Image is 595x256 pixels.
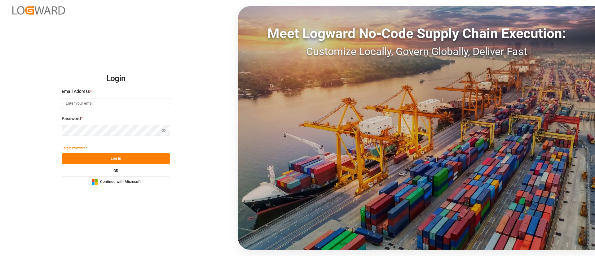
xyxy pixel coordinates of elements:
small: OR [113,169,118,173]
img: Logward_new_orange.png [12,6,65,15]
span: Password [62,115,81,122]
span: Email Address [62,88,90,95]
button: Continue with Microsoft [62,176,170,187]
div: Meet Logward No-Code Supply Chain Execution: [238,23,595,44]
div: Customize Locally, Govern Globally, Deliver Fast [238,44,595,59]
h2: Login [62,69,170,89]
span: Continue with Microsoft [100,179,141,185]
input: Enter your email [62,98,170,109]
button: Forgot Password? [62,142,87,153]
button: Log In [62,153,170,164]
